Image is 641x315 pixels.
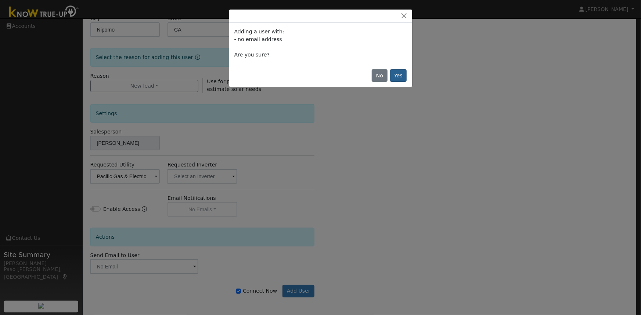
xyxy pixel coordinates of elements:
span: - no email address [234,36,282,42]
span: Adding a user with: [234,29,284,34]
span: Are you sure? [234,52,270,58]
button: Yes [390,69,407,82]
button: Close [399,12,409,20]
button: No [372,69,387,82]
